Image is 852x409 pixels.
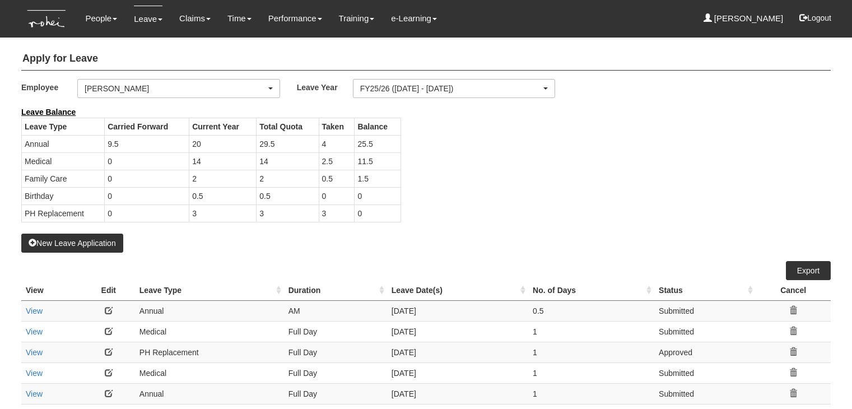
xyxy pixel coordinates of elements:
td: Medical [135,321,284,342]
div: FY25/26 ([DATE] - [DATE]) [360,83,542,94]
button: New Leave Application [21,234,123,253]
h4: Apply for Leave [21,48,831,71]
td: Annual [22,135,105,152]
td: 1 [528,342,654,362]
td: 20 [189,135,257,152]
td: PH Replacement [135,342,284,362]
a: Performance [268,6,322,31]
td: 2 [189,170,257,187]
td: 11.5 [355,152,401,170]
th: Leave Date(s) : activate to sort column ascending [387,280,528,301]
td: 1 [528,383,654,404]
td: Submitted [654,383,756,404]
a: View [26,348,43,357]
iframe: chat widget [805,364,841,398]
a: Export [786,261,831,280]
a: Time [227,6,252,31]
td: 0 [105,152,189,170]
td: 3 [189,204,257,222]
th: No. of Days : activate to sort column ascending [528,280,654,301]
a: Training [339,6,375,31]
td: 0 [355,187,401,204]
td: Full Day [284,383,387,404]
td: 4 [319,135,355,152]
td: Approved [654,342,756,362]
td: Full Day [284,321,387,342]
td: [DATE] [387,342,528,362]
a: View [26,389,43,398]
th: Taken [319,118,355,135]
td: 9.5 [105,135,189,152]
td: Family Care [22,170,105,187]
th: Edit [82,280,135,301]
th: Status : activate to sort column ascending [654,280,756,301]
th: View [21,280,82,301]
th: Total Quota [257,118,319,135]
label: Leave Year [297,79,353,95]
td: 1.5 [355,170,401,187]
a: Claims [179,6,211,31]
a: [PERSON_NAME] [704,6,784,31]
td: [DATE] [387,383,528,404]
td: 0.5 [189,187,257,204]
td: 0.5 [528,300,654,321]
div: [PERSON_NAME] [85,83,266,94]
td: [DATE] [387,362,528,383]
button: FY25/26 ([DATE] - [DATE]) [353,79,556,98]
td: 29.5 [257,135,319,152]
a: People [86,6,118,31]
b: Leave Balance [21,108,76,117]
label: Employee [21,79,77,95]
a: View [26,369,43,378]
td: Medical [22,152,105,170]
td: [DATE] [387,321,528,342]
td: Annual [135,300,284,321]
td: [DATE] [387,300,528,321]
td: 1 [528,362,654,383]
th: Current Year [189,118,257,135]
th: Cancel [756,280,831,301]
td: 0 [105,187,189,204]
th: Leave Type : activate to sort column ascending [135,280,284,301]
td: 25.5 [355,135,401,152]
td: AM [284,300,387,321]
td: PH Replacement [22,204,105,222]
td: Birthday [22,187,105,204]
td: 1 [528,321,654,342]
td: Submitted [654,362,756,383]
th: Leave Type [22,118,105,135]
td: 14 [189,152,257,170]
a: Leave [134,6,162,32]
td: 2 [257,170,319,187]
td: 3 [319,204,355,222]
td: 0.5 [257,187,319,204]
td: 0 [105,204,189,222]
td: 14 [257,152,319,170]
td: 0 [319,187,355,204]
td: Annual [135,383,284,404]
th: Carried Forward [105,118,189,135]
a: e-Learning [391,6,437,31]
td: 0 [355,204,401,222]
td: Submitted [654,300,756,321]
td: 0 [105,170,189,187]
td: 2.5 [319,152,355,170]
th: Duration : activate to sort column ascending [284,280,387,301]
button: [PERSON_NAME] [77,79,280,98]
td: Submitted [654,321,756,342]
a: View [26,327,43,336]
a: View [26,306,43,315]
td: Medical [135,362,284,383]
td: Full Day [284,362,387,383]
td: 3 [257,204,319,222]
th: Balance [355,118,401,135]
td: 0.5 [319,170,355,187]
td: Full Day [284,342,387,362]
button: Logout [792,4,839,31]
